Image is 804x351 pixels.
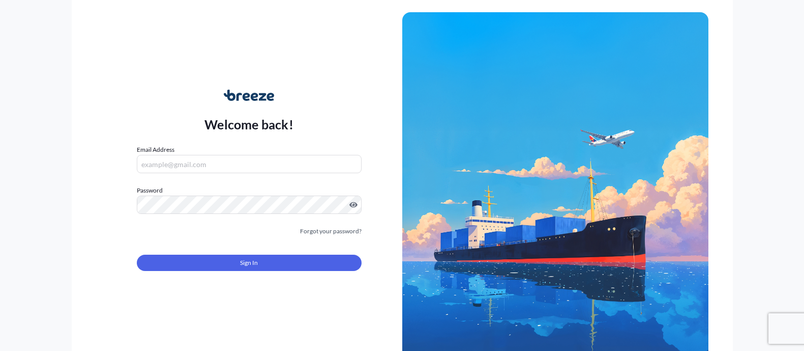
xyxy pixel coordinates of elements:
[300,226,362,236] a: Forgot your password?
[137,155,362,173] input: example@gmail.com
[204,116,293,132] p: Welcome back!
[137,255,362,271] button: Sign In
[349,201,358,209] button: Show password
[137,185,362,196] label: Password
[240,258,258,268] span: Sign In
[137,145,174,155] label: Email Address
